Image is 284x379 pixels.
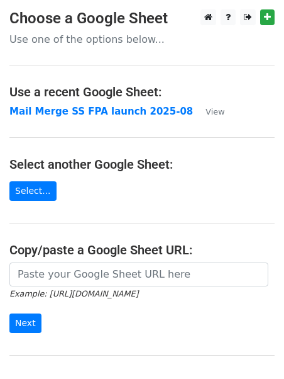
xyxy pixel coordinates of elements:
h3: Choose a Google Sheet [9,9,275,28]
input: Paste your Google Sheet URL here [9,263,268,286]
a: Mail Merge SS FPA launch 2025-08 [9,106,193,117]
h4: Copy/paste a Google Sheet URL: [9,242,275,257]
p: Use one of the options below... [9,33,275,46]
input: Next [9,314,41,333]
small: View [205,107,224,116]
small: Example: [URL][DOMAIN_NAME] [9,289,138,298]
h4: Use a recent Google Sheet: [9,84,275,99]
h4: Select another Google Sheet: [9,157,275,172]
a: View [193,106,224,117]
a: Select... [9,181,57,201]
